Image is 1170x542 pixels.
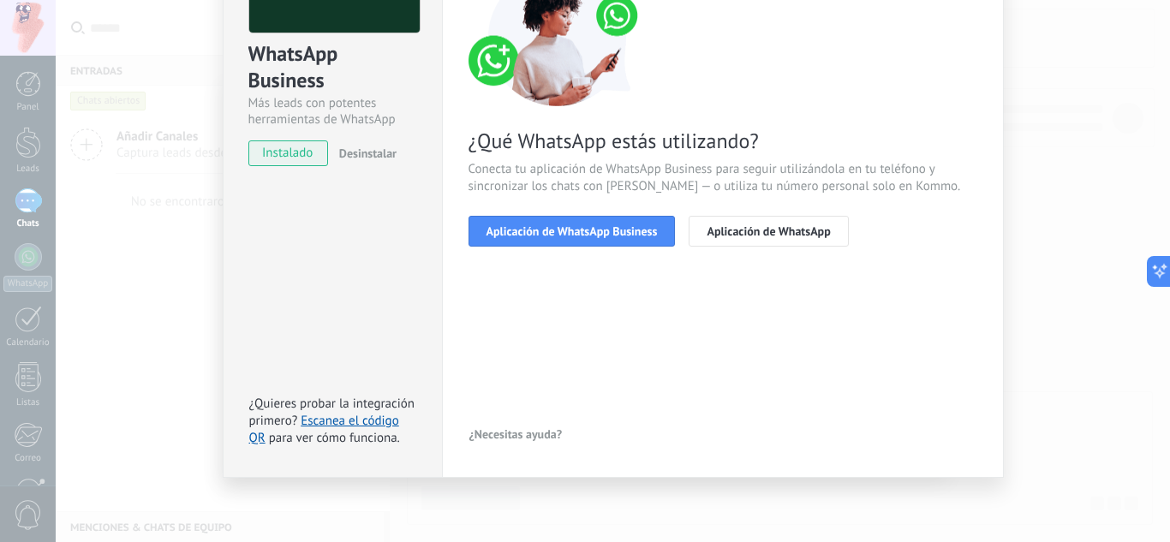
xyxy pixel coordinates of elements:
button: Aplicación de WhatsApp [689,216,848,247]
span: Aplicación de WhatsApp Business [487,225,658,237]
a: Escanea el código QR [249,413,399,446]
button: Desinstalar [332,140,397,166]
span: instalado [249,140,327,166]
span: Aplicación de WhatsApp [707,225,830,237]
span: ¿Necesitas ayuda? [469,428,563,440]
span: para ver cómo funciona. [269,430,400,446]
span: ¿Quieres probar la integración primero? [249,396,415,429]
button: Aplicación de WhatsApp Business [469,216,676,247]
span: Desinstalar [339,146,397,161]
button: ¿Necesitas ayuda? [469,421,564,447]
div: WhatsApp Business [248,40,417,95]
span: Conecta tu aplicación de WhatsApp Business para seguir utilizándola en tu teléfono y sincronizar ... [469,161,977,195]
div: Más leads con potentes herramientas de WhatsApp [248,95,417,128]
span: ¿Qué WhatsApp estás utilizando? [469,128,977,154]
